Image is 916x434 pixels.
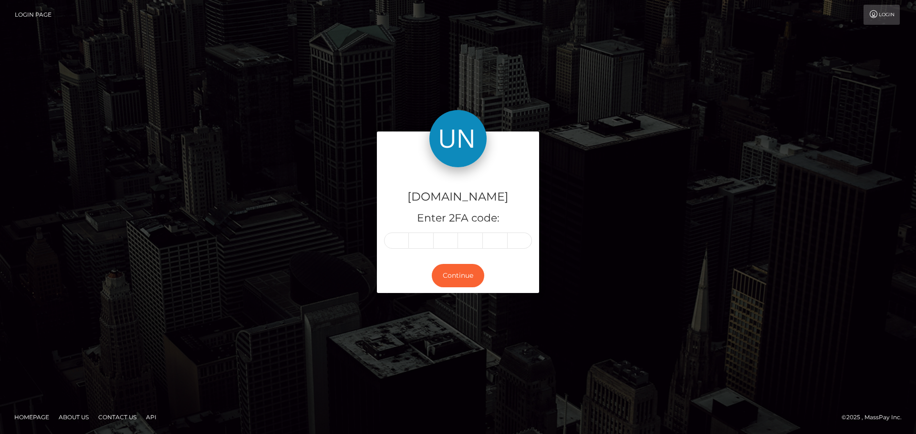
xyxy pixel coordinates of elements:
[864,5,900,25] a: Login
[94,410,140,424] a: Contact Us
[429,110,487,167] img: Unlockt.me
[142,410,160,424] a: API
[15,5,52,25] a: Login Page
[55,410,93,424] a: About Us
[10,410,53,424] a: Homepage
[432,264,484,287] button: Continue
[384,189,532,205] h4: [DOMAIN_NAME]
[384,211,532,226] h5: Enter 2FA code:
[842,412,909,423] div: © 2025 , MassPay Inc.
